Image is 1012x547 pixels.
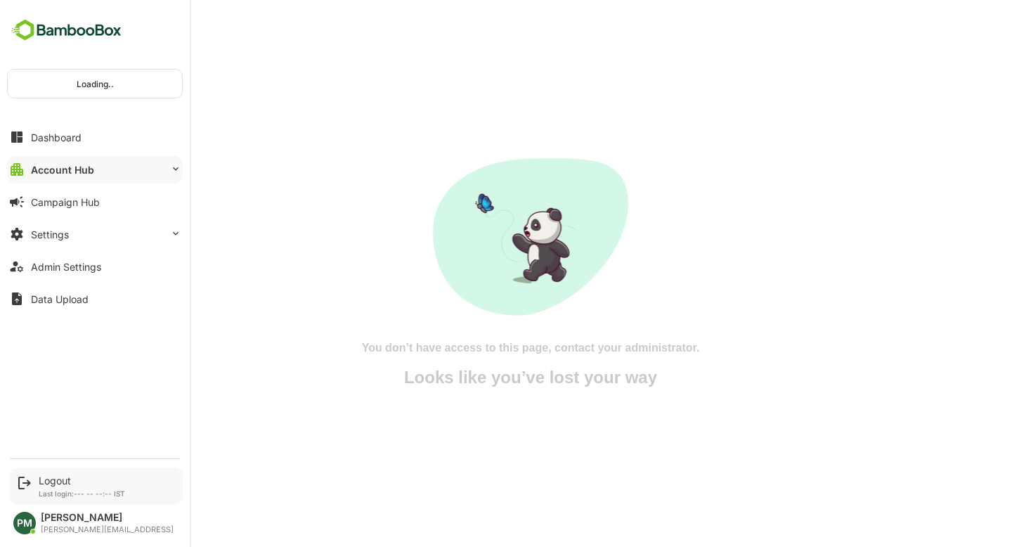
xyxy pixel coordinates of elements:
[41,512,174,524] div: [PERSON_NAME]
[13,512,36,534] div: PM
[8,70,182,98] div: Loading..
[41,525,174,534] div: [PERSON_NAME][EMAIL_ADDRESS]
[341,366,622,389] h5: Looks like you’ve lost your way
[31,164,94,176] div: Account Hub
[7,123,183,151] button: Dashboard
[31,293,89,305] div: Data Upload
[31,196,100,208] div: Campaign Hub
[313,335,651,361] h6: You don’t have access to this page, contact your administrator.
[384,158,580,315] img: No-Access
[7,285,183,313] button: Data Upload
[31,229,69,240] div: Settings
[7,188,183,216] button: Campaign Hub
[39,489,125,498] p: Last login: --- -- --:-- IST
[31,261,101,273] div: Admin Settings
[31,131,82,143] div: Dashboard
[39,475,125,487] div: Logout
[7,220,183,248] button: Settings
[7,17,126,44] img: BambooboxFullLogoMark.5f36c76dfaba33ec1ec1367b70bb1252.svg
[7,252,183,281] button: Admin Settings
[7,155,183,184] button: Account Hub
